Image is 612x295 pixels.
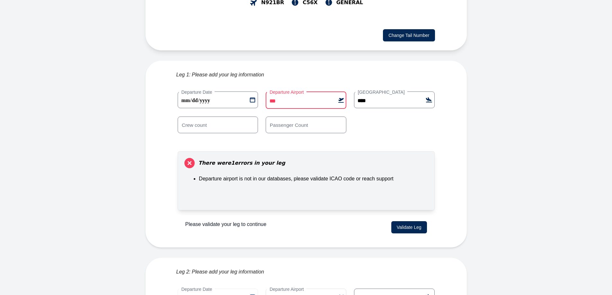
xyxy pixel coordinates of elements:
[391,221,427,233] button: Validate Leg
[355,89,407,95] label: [GEOGRAPHIC_DATA]
[267,286,306,292] label: Departure Airport
[176,71,191,79] span: Leg 1:
[192,268,264,276] span: Please add your leg information
[267,121,311,128] label: Passenger Count
[199,159,285,167] span: There were 1 errors in your leg
[179,89,215,95] label: Departure Date
[179,121,209,128] label: Crew count
[199,175,429,183] li: Departure airport is not in our databases, please validate ICAO code or reach support
[176,268,191,276] span: Leg 2:
[179,286,215,292] label: Departure Date
[267,89,306,95] label: Departure Airport
[383,29,435,41] button: Change Tail Number
[192,71,264,79] span: Please add your leg information
[185,221,267,228] p: Please validate your leg to continue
